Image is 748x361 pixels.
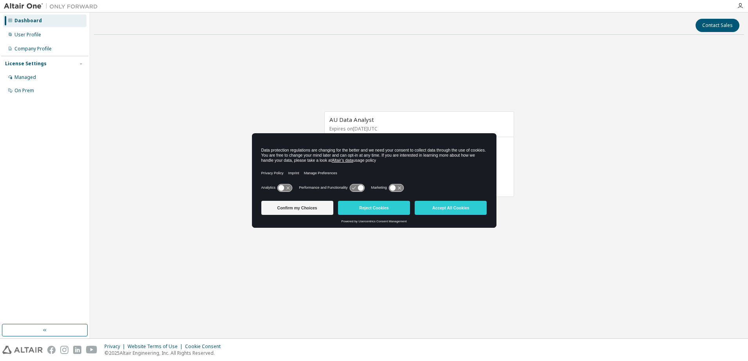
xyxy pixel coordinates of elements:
div: Cookie Consent [185,343,225,350]
div: Company Profile [14,46,52,52]
img: facebook.svg [47,346,56,354]
img: altair_logo.svg [2,346,43,354]
img: linkedin.svg [73,346,81,354]
div: Dashboard [14,18,42,24]
img: Altair One [4,2,102,10]
p: © 2025 Altair Engineering, Inc. All Rights Reserved. [104,350,225,356]
div: User Profile [14,32,41,38]
div: License Settings [5,61,47,67]
button: Contact Sales [696,19,739,32]
div: Website Terms of Use [128,343,185,350]
div: On Prem [14,88,34,94]
p: Expires on [DATE] UTC [329,125,507,132]
div: Managed [14,74,36,80]
img: instagram.svg [60,346,68,354]
div: Privacy [104,343,128,350]
img: youtube.svg [86,346,97,354]
span: AU Data Analyst [329,116,374,123]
